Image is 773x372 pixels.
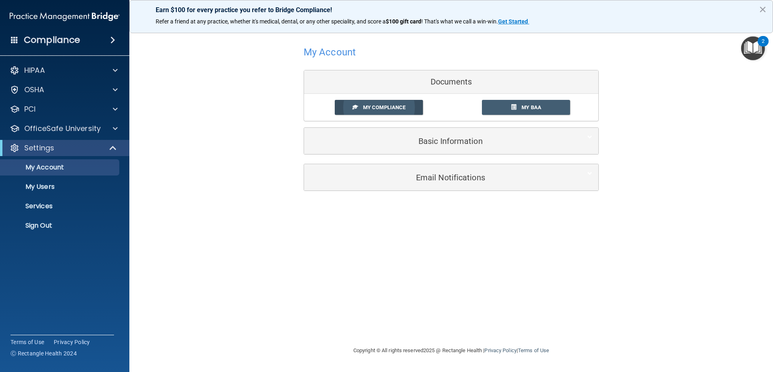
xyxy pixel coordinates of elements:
[10,104,118,114] a: PCI
[762,41,765,52] div: 2
[498,18,528,25] strong: Get Started
[304,47,356,57] h4: My Account
[24,34,80,46] h4: Compliance
[24,124,101,133] p: OfficeSafe University
[10,124,118,133] a: OfficeSafe University
[10,143,117,153] a: Settings
[11,338,44,346] a: Terms of Use
[54,338,90,346] a: Privacy Policy
[310,137,568,146] h5: Basic Information
[363,104,406,110] span: My Compliance
[522,104,541,110] span: My BAA
[10,8,120,25] img: PMB logo
[10,85,118,95] a: OSHA
[498,18,529,25] a: Get Started
[5,163,116,171] p: My Account
[421,18,498,25] span: ! That's what we call a win-win.
[310,173,568,182] h5: Email Notifications
[310,132,592,150] a: Basic Information
[156,6,747,14] p: Earn $100 for every practice you refer to Bridge Compliance!
[5,183,116,191] p: My Users
[24,85,44,95] p: OSHA
[741,36,765,60] button: Open Resource Center, 2 new notifications
[484,347,516,353] a: Privacy Policy
[304,338,599,364] div: Copyright © All rights reserved 2025 @ Rectangle Health | |
[518,347,549,353] a: Terms of Use
[11,349,77,357] span: Ⓒ Rectangle Health 2024
[24,143,54,153] p: Settings
[310,168,592,186] a: Email Notifications
[10,66,118,75] a: HIPAA
[5,222,116,230] p: Sign Out
[304,70,598,94] div: Documents
[24,66,45,75] p: HIPAA
[156,18,386,25] span: Refer a friend at any practice, whether it's medical, dental, or any other speciality, and score a
[5,202,116,210] p: Services
[386,18,421,25] strong: $100 gift card
[759,3,767,16] button: Close
[24,104,36,114] p: PCI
